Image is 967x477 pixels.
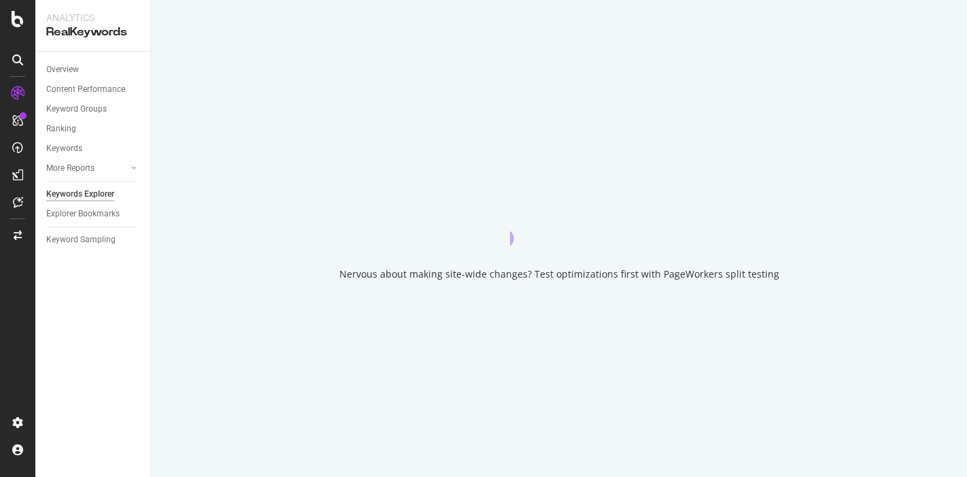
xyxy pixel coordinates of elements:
[46,142,141,156] a: Keywords
[46,161,95,176] div: More Reports
[46,63,79,77] div: Overview
[46,82,125,97] div: Content Performance
[46,142,82,156] div: Keywords
[339,267,779,281] div: Nervous about making site-wide changes? Test optimizations first with PageWorkers split testing
[46,187,114,201] div: Keywords Explorer
[46,102,141,116] a: Keyword Groups
[510,197,608,246] div: animation
[46,102,107,116] div: Keyword Groups
[46,233,116,247] div: Keyword Sampling
[46,122,76,136] div: Ranking
[46,187,141,201] a: Keywords Explorer
[46,161,127,176] a: More Reports
[46,11,139,24] div: Analytics
[46,233,141,247] a: Keyword Sampling
[46,63,141,77] a: Overview
[46,82,141,97] a: Content Performance
[46,122,141,136] a: Ranking
[46,207,141,221] a: Explorer Bookmarks
[46,24,139,40] div: RealKeywords
[46,207,120,221] div: Explorer Bookmarks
